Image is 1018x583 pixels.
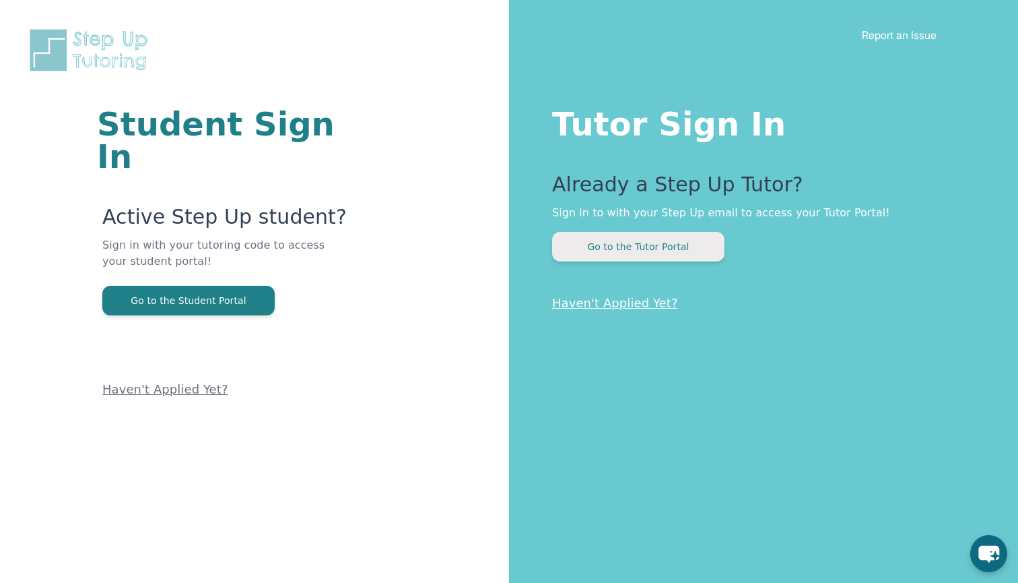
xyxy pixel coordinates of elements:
[27,27,156,73] img: Step Up Tutoring horizontal logo
[102,294,275,307] a: Go to the Student Portal
[552,232,724,262] button: Go to the Tutor Portal
[97,108,347,173] h1: Student Sign In
[552,240,724,253] a: Go to the Tutor Portal
[552,205,964,221] p: Sign in to with your Step Up email to access your Tutor Portal!
[102,286,275,315] button: Go to the Student Portal
[102,205,347,237] p: Active Step Up student?
[862,28,937,42] a: Report an Issue
[102,237,347,286] p: Sign in with your tutoring code to access your student portal!
[552,296,678,310] a: Haven't Applied Yet?
[552,173,964,205] p: Already a Step Up Tutor?
[970,535,1007,572] button: chat-button
[102,382,228,396] a: Haven't Applied Yet?
[552,102,964,140] h1: Tutor Sign In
